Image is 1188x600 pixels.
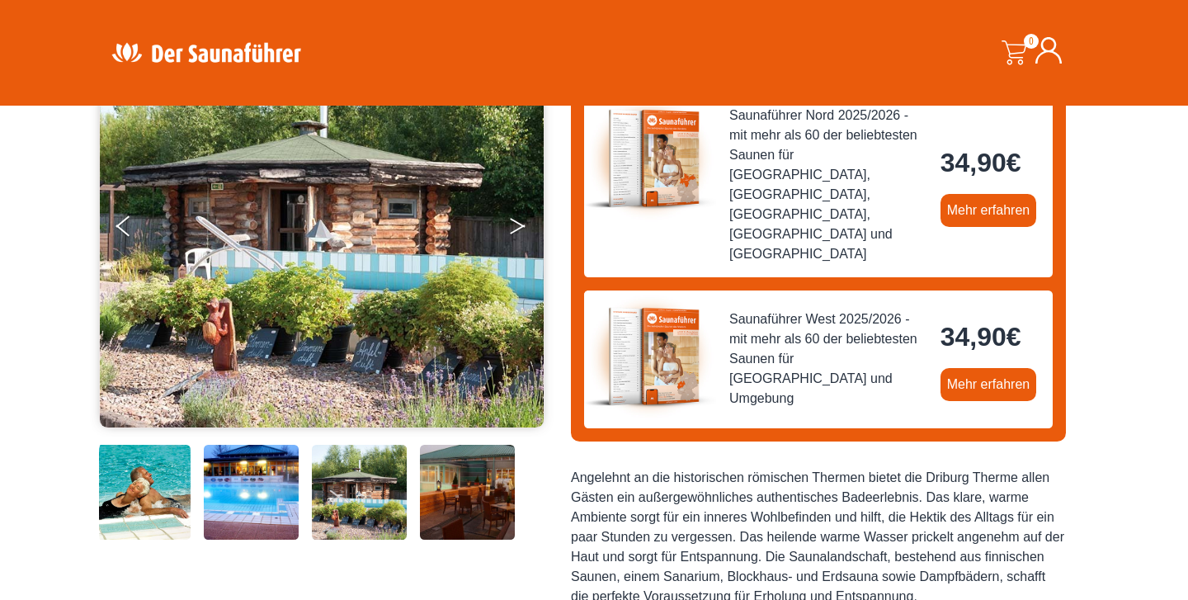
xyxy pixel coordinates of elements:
[729,309,927,409] span: Saunaführer West 2025/2026 - mit mehr als 60 der beliebtesten Saunen für [GEOGRAPHIC_DATA] und Um...
[1024,34,1039,49] span: 0
[1006,148,1021,177] span: €
[729,106,927,264] span: Saunaführer Nord 2025/2026 - mit mehr als 60 der beliebtesten Saunen für [GEOGRAPHIC_DATA], [GEOG...
[508,209,549,250] button: Next
[1006,322,1021,352] span: €
[584,92,716,224] img: der-saunafuehrer-2025-nord.jpg
[940,322,1021,352] bdi: 34,90
[940,148,1021,177] bdi: 34,90
[940,368,1037,401] a: Mehr erfahren
[940,194,1037,227] a: Mehr erfahren
[116,209,158,250] button: Previous
[584,291,716,423] img: der-saunafuehrer-2025-west.jpg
